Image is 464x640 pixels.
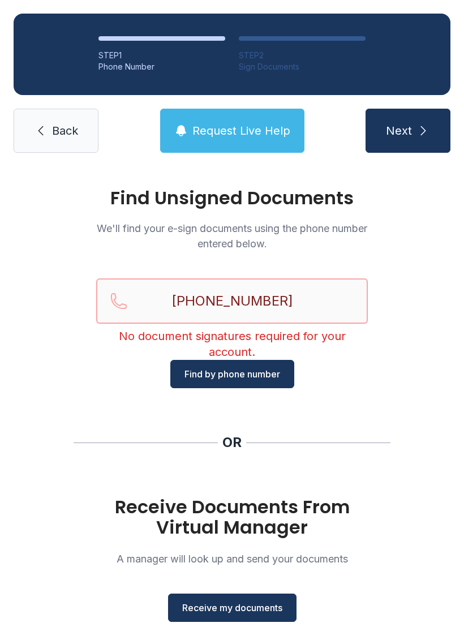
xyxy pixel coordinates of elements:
[96,328,368,360] div: No document signatures required for your account.
[96,221,368,251] p: We'll find your e-sign documents using the phone number entered below.
[96,551,368,566] p: A manager will look up and send your documents
[98,50,225,61] div: STEP 1
[222,433,242,452] div: OR
[52,123,78,139] span: Back
[184,367,280,381] span: Find by phone number
[96,189,368,207] h1: Find Unsigned Documents
[98,61,225,72] div: Phone Number
[182,601,282,615] span: Receive my documents
[192,123,290,139] span: Request Live Help
[239,50,366,61] div: STEP 2
[96,278,368,324] input: Reservation phone number
[386,123,412,139] span: Next
[239,61,366,72] div: Sign Documents
[96,497,368,538] h1: Receive Documents From Virtual Manager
